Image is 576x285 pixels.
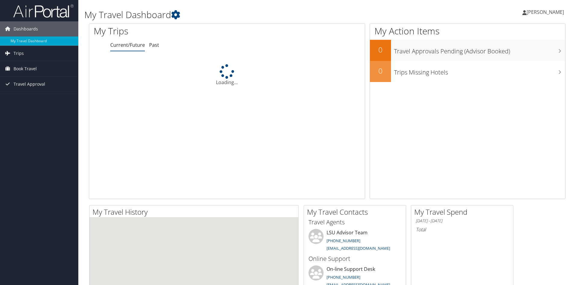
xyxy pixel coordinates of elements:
h3: Trips Missing Hotels [394,65,565,77]
a: 0Travel Approvals Pending (Advisor Booked) [370,40,565,61]
h1: My Trips [94,25,246,37]
a: 0Trips Missing Hotels [370,61,565,82]
h1: My Travel Dashboard [84,8,408,21]
h2: My Travel History [92,207,298,217]
li: LSU Advisor Team [305,229,404,254]
h1: My Action Items [370,25,565,37]
h3: Travel Approvals Pending (Advisor Booked) [394,44,565,55]
a: [PERSON_NAME] [522,3,570,21]
span: Trips [14,46,24,61]
span: Travel Approval [14,77,45,92]
h3: Travel Agents [308,218,401,226]
h3: Online Support [308,255,401,263]
span: [PERSON_NAME] [527,9,564,15]
h2: My Travel Spend [414,207,513,217]
span: Dashboards [14,21,38,36]
h2: My Travel Contacts [307,207,406,217]
h2: 0 [370,66,391,76]
a: [EMAIL_ADDRESS][DOMAIN_NAME] [327,245,390,251]
a: [PHONE_NUMBER] [327,238,360,243]
span: Book Travel [14,61,37,76]
a: [PHONE_NUMBER] [327,274,360,280]
a: Current/Future [110,42,145,48]
h6: Total [416,226,509,233]
img: airportal-logo.png [13,4,74,18]
a: Past [149,42,159,48]
h2: 0 [370,45,391,55]
div: Loading... [89,64,365,86]
h6: [DATE] - [DATE] [416,218,509,224]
